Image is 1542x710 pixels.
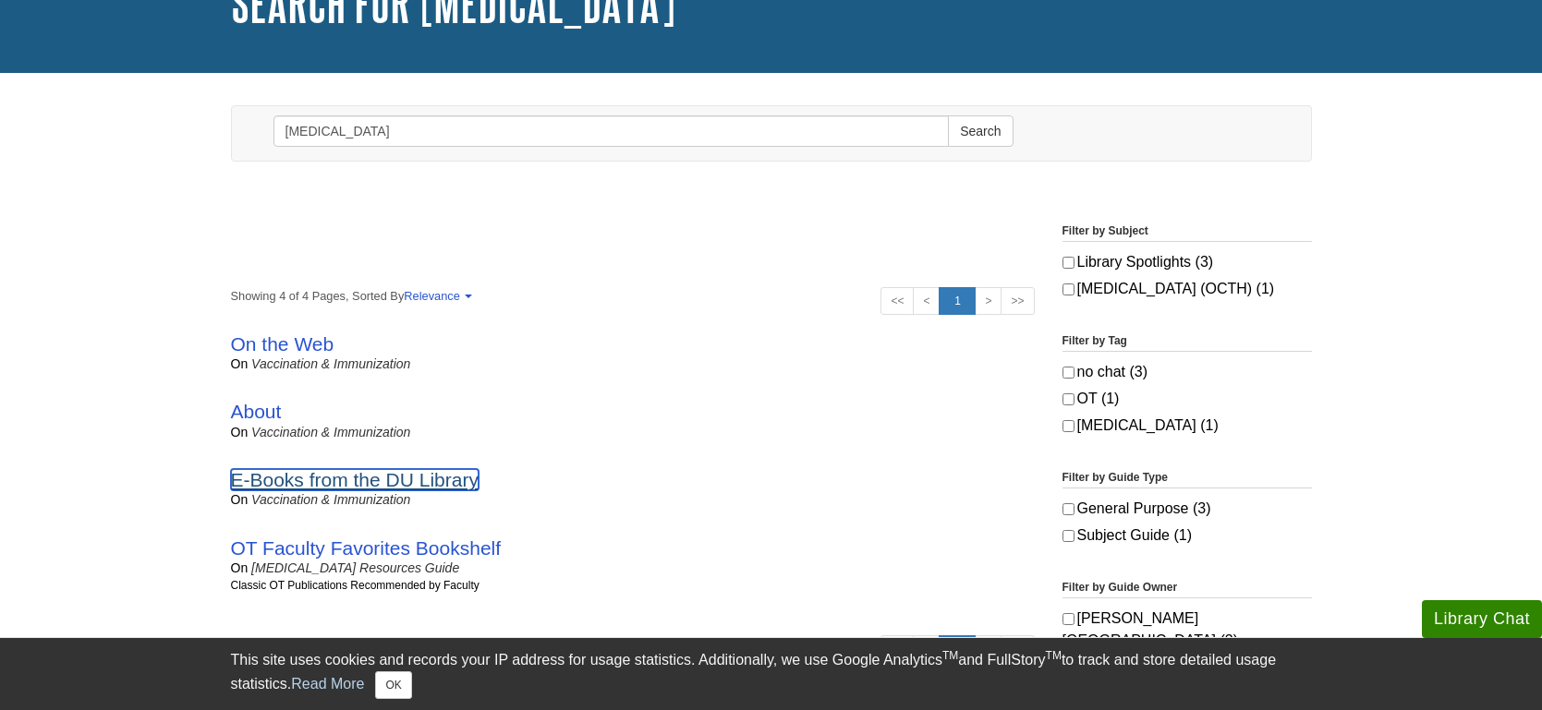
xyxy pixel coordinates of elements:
[913,287,940,315] a: <
[231,287,1035,305] strong: Showing 4 of 4 Pages, Sorted By
[231,401,282,422] a: About
[231,649,1312,699] div: This site uses cookies and records your IP address for usage statistics. Additionally, we use Goo...
[251,356,410,371] a: Vaccination & Immunization
[1062,613,1075,625] input: [PERSON_NAME][GEOGRAPHIC_DATA] (3)
[251,560,459,575] a: [MEDICAL_DATA] Resources Guide
[1046,649,1062,662] sup: TM
[404,289,468,303] a: Relevance
[231,537,502,559] a: OT Faculty Favorites Bookshelf
[1062,283,1075,295] input: [MEDICAL_DATA] (OCTH) (1)
[1062,530,1075,542] input: Subject Guide (1)
[880,635,914,663] a: <<
[231,425,249,439] span: on
[880,287,914,315] a: <<
[231,356,249,371] span: on
[1062,393,1075,405] input: OT (1)
[375,671,411,699] button: Close
[231,560,249,575] span: on
[880,635,1034,663] ul: Search Pagination
[231,577,1035,603] div: Classic OT Publications Recommended by Faculty
[273,115,950,147] input: Enter Search Words
[1062,579,1312,598] legend: Filter by Guide Owner
[975,287,1002,315] a: >
[1062,469,1312,488] legend: Filter by Guide Type
[880,287,1034,315] ul: Search Pagination
[1062,361,1312,383] label: no chat (3)
[1062,388,1312,410] label: OT (1)
[1062,608,1312,652] label: [PERSON_NAME][GEOGRAPHIC_DATA] (3)
[1062,415,1312,437] label: [MEDICAL_DATA] (1)
[1001,287,1034,315] a: >>
[942,649,958,662] sup: TM
[939,635,976,663] a: 1
[1422,600,1542,638] button: Library Chat
[1062,503,1075,515] input: General Purpose (3)
[913,635,940,663] a: <
[1062,498,1312,520] label: General Purpose (3)
[975,635,1002,663] a: >
[231,492,249,507] span: on
[1062,420,1075,432] input: [MEDICAL_DATA] (1)
[1062,278,1312,300] label: [MEDICAL_DATA] (OCTH) (1)
[939,287,976,315] a: 1
[251,425,410,439] a: Vaccination & Immunization
[1062,367,1075,379] input: no chat (3)
[1062,524,1312,547] label: Subject Guide (1)
[251,492,410,507] a: Vaccination & Immunization
[1062,251,1312,273] label: Library Spotlights (3)
[291,676,364,692] a: Read More
[231,333,334,355] a: On the Web
[1062,223,1312,242] legend: Filter by Subject
[1062,257,1075,269] input: Library Spotlights (3)
[231,469,479,490] a: E-Books from the DU Library
[1062,332,1312,352] legend: Filter by Tag
[1001,635,1034,663] a: >>
[948,115,1013,147] button: Search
